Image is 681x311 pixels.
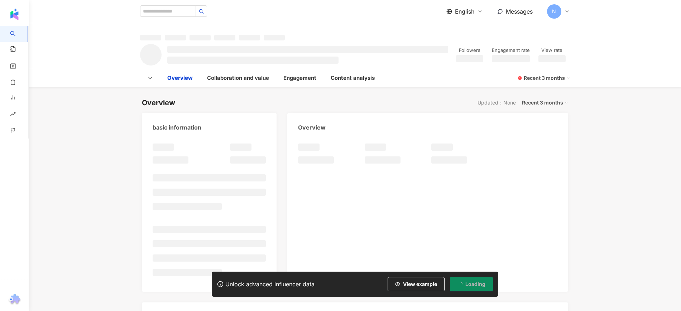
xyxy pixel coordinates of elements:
[331,74,375,82] div: Content analysis
[388,277,445,291] button: View example
[450,277,493,291] button: Loading
[9,9,20,20] img: logo icon
[283,74,316,82] div: Engagement
[153,123,201,131] div: basic information
[506,8,533,15] span: Messages
[522,98,568,107] div: Recent 3 months
[456,47,483,54] div: Followers
[465,281,485,287] span: Loading
[478,100,516,106] div: Updated：None
[207,74,269,82] div: Collaboration and value
[167,74,193,82] div: Overview
[142,98,175,108] div: Overview
[456,281,464,288] span: loading
[10,26,36,43] a: search
[8,294,21,305] img: chrome extension
[298,123,326,131] div: Overview
[455,8,474,15] span: English
[552,8,556,15] span: N
[492,47,530,54] div: Engagement rate
[225,281,315,288] div: Unlock advanced influencer data
[403,281,437,287] span: View example
[199,9,204,14] span: search
[10,107,16,123] span: rise
[524,72,570,84] div: Recent 3 months
[538,47,566,54] div: View rate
